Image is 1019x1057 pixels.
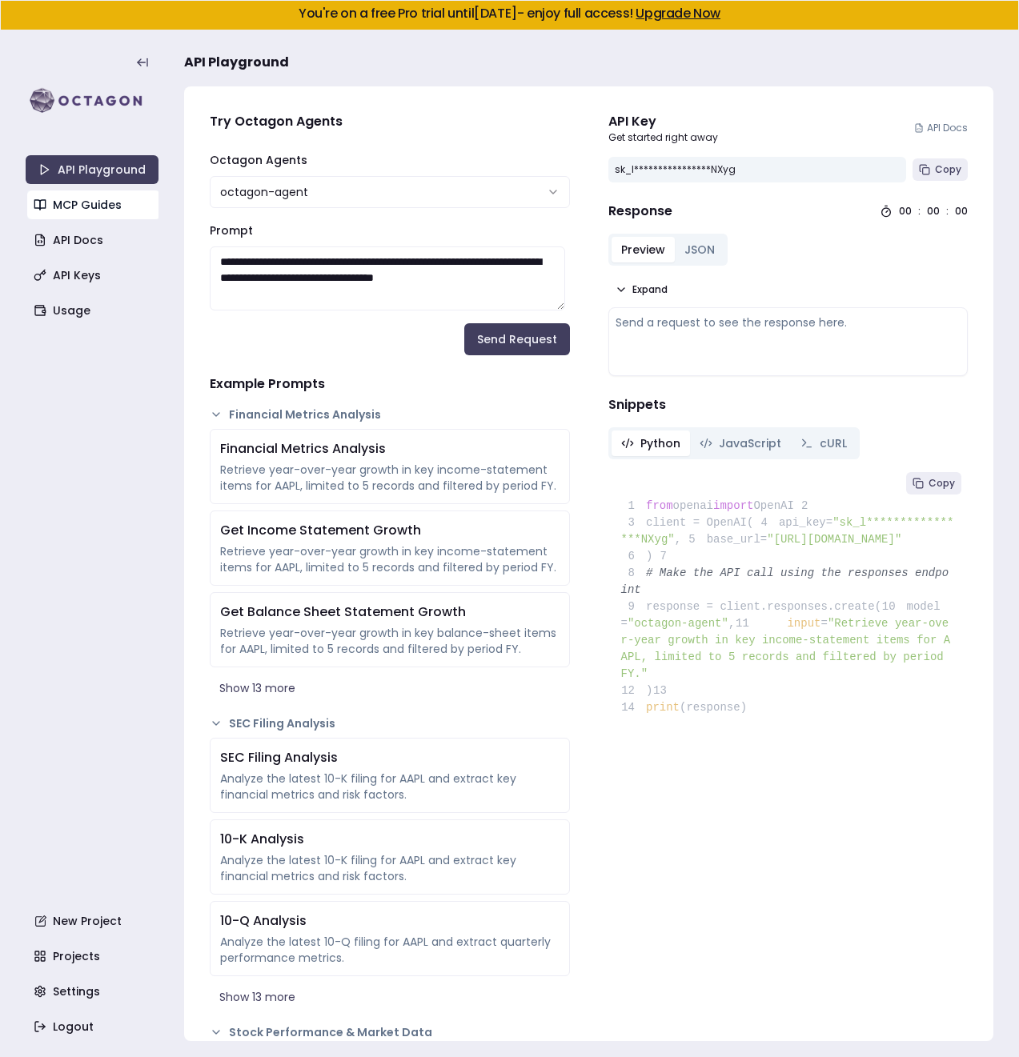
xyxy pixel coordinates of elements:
span: 11 [735,615,760,632]
span: Copy [935,163,961,176]
button: Send Request [464,323,570,355]
span: Python [640,435,680,451]
div: Send a request to see the response here. [616,314,961,330]
span: (response) [680,701,747,714]
span: OpenAI [753,499,793,512]
div: 00 [927,205,940,218]
a: API Docs [914,122,968,134]
span: ) [621,550,653,563]
span: client = OpenAI( [621,516,754,529]
button: Copy [906,472,961,494]
span: , [728,617,735,630]
div: 00 [899,205,912,218]
span: "[URL][DOMAIN_NAME]" [767,533,901,546]
span: from [646,499,673,512]
div: Retrieve year-over-year growth in key balance-sheet items for AAPL, limited to 5 records and filt... [220,625,560,657]
button: Stock Performance & Market Data [210,1024,570,1040]
button: Show 13 more [210,983,570,1011]
h5: You're on a free Pro trial until [DATE] - enjoy full access! [14,7,1005,20]
div: Financial Metrics Analysis [220,439,560,458]
div: Analyze the latest 10-K filing for AAPL and extract key financial metrics and risk factors. [220,771,560,803]
button: Show 13 more [210,674,570,703]
span: print [646,701,680,714]
span: openai [673,499,713,512]
button: Copy [913,158,968,181]
span: Copy [929,477,955,490]
span: base_url= [707,533,768,546]
span: = [820,617,827,630]
span: 1 [621,498,647,514]
div: Retrieve year-over-year growth in key income-statement items for AAPL, limited to 5 records and f... [220,462,560,494]
div: Get Balance Sheet Statement Growth [220,603,560,622]
img: logo-rect-yK7x_WSZ.svg [26,85,158,117]
h4: Response [608,202,672,221]
a: Logout [27,1012,160,1041]
span: # Make the API call using the responses endpoint [621,567,949,596]
span: 10 [881,599,907,615]
span: JavaScript [719,435,781,451]
a: API Playground [26,155,158,184]
span: "octagon-agent" [628,617,728,630]
h4: Snippets [608,395,969,414]
button: JSON [675,237,724,262]
span: cURL [820,435,847,451]
span: 12 [621,683,647,699]
h4: Example Prompts [210,374,570,394]
div: Get Income Statement Growth [220,521,560,540]
span: 6 [621,548,647,565]
h4: Try Octagon Agents [210,112,570,131]
p: Get started right away [608,131,718,144]
div: 10-Q Analysis [220,911,560,931]
div: 00 [955,205,968,218]
button: Financial Metrics Analysis [210,406,570,422]
span: 7 [652,548,678,565]
div: 10-K Analysis [220,830,560,849]
div: SEC Filing Analysis [220,748,560,767]
span: 9 [621,599,647,615]
span: 5 [681,531,707,548]
button: Preview [612,237,675,262]
span: 13 [652,683,678,699]
div: Analyze the latest 10-K filing for AAPL and extract key financial metrics and risk factors. [220,852,560,884]
span: 2 [794,498,820,514]
span: input [787,617,820,630]
span: 8 [621,565,647,582]
div: : [946,205,949,218]
span: API Playground [184,53,289,72]
span: 3 [621,514,647,531]
span: , [675,533,681,546]
div: Retrieve year-over-year growth in key income-statement items for AAPL, limited to 5 records and f... [220,543,560,575]
button: Expand [608,278,674,301]
span: api_key= [779,516,832,529]
a: Usage [27,296,160,325]
a: MCP Guides [27,190,160,219]
div: : [918,205,921,218]
span: ) [621,684,653,697]
span: Expand [632,283,668,296]
span: response = client.responses.create( [621,600,882,613]
span: 14 [621,699,647,716]
a: New Project [27,907,160,935]
a: Settings [27,977,160,1006]
span: 4 [753,514,779,531]
div: Analyze the latest 10-Q filing for AAPL and extract quarterly performance metrics. [220,934,560,966]
a: API Docs [27,226,160,254]
a: API Keys [27,261,160,290]
label: Octagon Agents [210,152,307,168]
a: Upgrade Now [636,4,720,22]
button: SEC Filing Analysis [210,715,570,731]
label: Prompt [210,222,253,238]
a: Projects [27,942,160,971]
div: API Key [608,112,718,131]
span: import [713,499,753,512]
